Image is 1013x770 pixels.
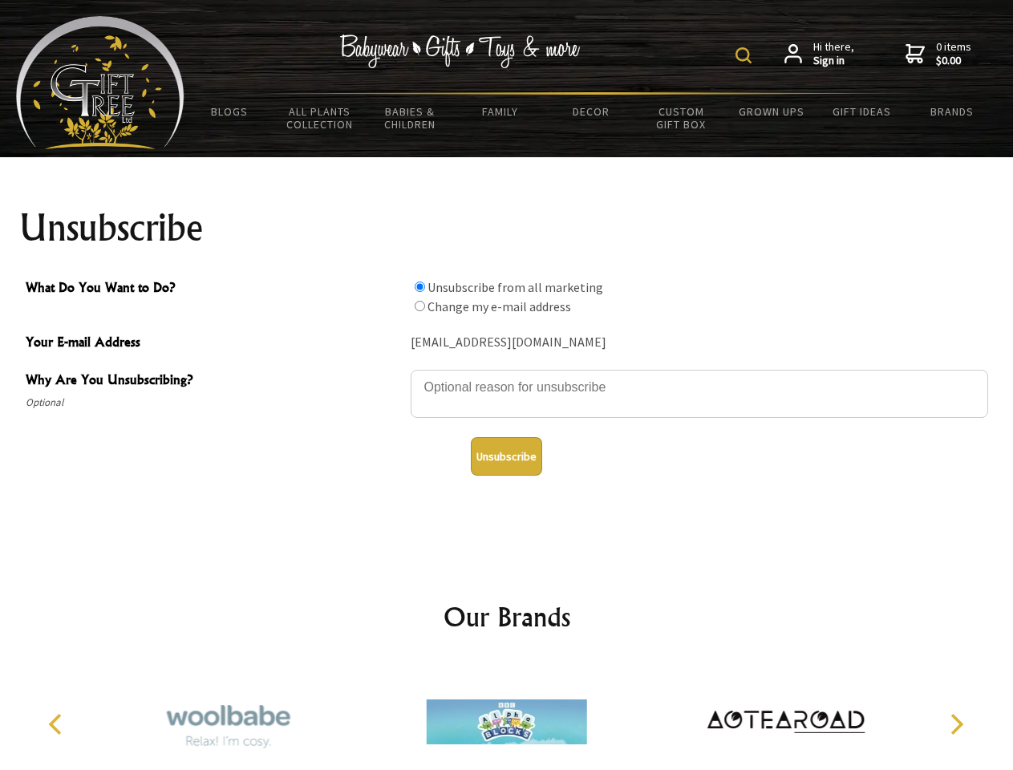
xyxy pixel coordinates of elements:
div: [EMAIL_ADDRESS][DOMAIN_NAME] [411,330,988,355]
a: Grown Ups [726,95,816,128]
input: What Do You Want to Do? [415,282,425,292]
button: Unsubscribe [471,437,542,476]
span: What Do You Want to Do? [26,278,403,301]
a: 0 items$0.00 [906,40,971,68]
a: Decor [545,95,636,128]
label: Change my e-mail address [427,298,571,314]
input: What Do You Want to Do? [415,301,425,311]
button: Previous [40,707,75,742]
a: Gift Ideas [816,95,907,128]
label: Unsubscribe from all marketing [427,279,603,295]
strong: Sign in [813,54,854,68]
img: Babywear - Gifts - Toys & more [340,34,581,68]
span: Why Are You Unsubscribing? [26,370,403,393]
a: Hi there,Sign in [784,40,854,68]
img: product search [735,47,752,63]
span: 0 items [936,39,971,68]
a: All Plants Collection [275,95,366,141]
button: Next [938,707,974,742]
textarea: Why Are You Unsubscribing? [411,370,988,418]
a: Family [456,95,546,128]
a: Custom Gift Box [636,95,727,141]
h1: Unsubscribe [19,209,995,247]
img: Babyware - Gifts - Toys and more... [16,16,184,149]
a: Babies & Children [365,95,456,141]
span: Your E-mail Address [26,332,403,355]
a: BLOGS [184,95,275,128]
a: Brands [907,95,998,128]
h2: Our Brands [32,598,982,636]
strong: $0.00 [936,54,971,68]
span: Optional [26,393,403,412]
span: Hi there, [813,40,854,68]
